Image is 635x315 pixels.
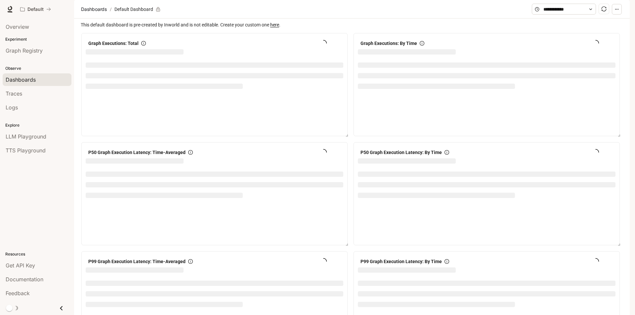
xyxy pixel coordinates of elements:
span: Graph Executions: Total [88,40,139,47]
article: Default Dashboard [113,3,154,16]
button: All workspaces [17,3,54,16]
span: loading [320,40,327,47]
span: / [110,6,112,13]
span: Graph Executions: By Time [360,40,417,47]
span: loading [320,258,327,265]
button: Dashboards [79,5,108,13]
span: P50 Graph Execution Latency: Time-Averaged [88,149,186,156]
span: P99 Graph Execution Latency: Time-Averaged [88,258,186,265]
p: Default [27,7,44,12]
span: loading [320,149,327,156]
span: loading [592,40,599,47]
span: loading [592,258,599,265]
span: P99 Graph Execution Latency: By Time [360,258,442,265]
span: info-circle [420,41,424,46]
span: sync [601,6,607,12]
span: info-circle [188,150,193,155]
span: info-circle [444,150,449,155]
span: Dashboards [81,5,107,13]
span: loading [592,149,599,156]
span: This default dashboard is pre-created by Inworld and is not editable. Create your custom one . [81,21,624,28]
a: here [270,22,279,27]
span: info-circle [141,41,146,46]
span: info-circle [444,259,449,264]
span: info-circle [188,259,193,264]
span: P50 Graph Execution Latency: By Time [360,149,442,156]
